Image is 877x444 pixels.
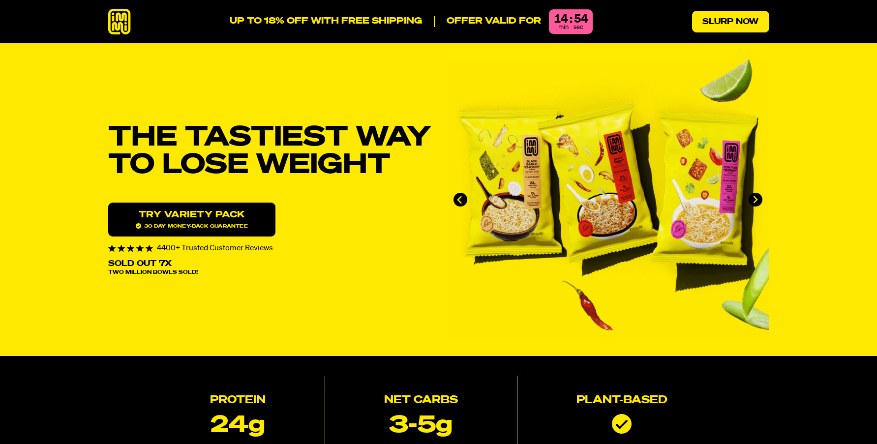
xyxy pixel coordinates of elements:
[108,270,198,275] span: Two Million Bowls Sold!
[108,124,431,179] h1: THE TASTIEST WAY TO LOSE WEIGHT
[5,399,104,439] iframe: Marketing Popup
[574,24,583,30] span: sec
[230,16,422,27] p: UP TO 18% OFF WITH FREE SHIPPING
[570,13,572,25] div: :
[434,16,541,27] p: Offer valid for
[447,59,769,340] div: immi slideshow
[558,24,569,30] span: min
[211,414,265,438] p: 24g
[454,193,467,207] button: Go to last slide
[108,260,172,268] p: Sold Out 7X
[574,13,588,25] div: 54
[749,193,762,207] button: Next slide
[447,59,769,340] li: 1 of 4
[554,13,568,25] div: 14
[108,244,431,252] div: 4400+ Trusted Customer Reviews
[210,395,266,406] h2: Protein
[692,11,769,32] a: Slurp Now
[384,395,458,406] h2: Net Carbs
[108,203,275,237] a: Try variety Pack30 day money-back guarantee
[389,414,453,438] p: 3-5g
[576,395,667,406] h2: Plant-based
[136,223,248,229] span: 30 day money-back guarantee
